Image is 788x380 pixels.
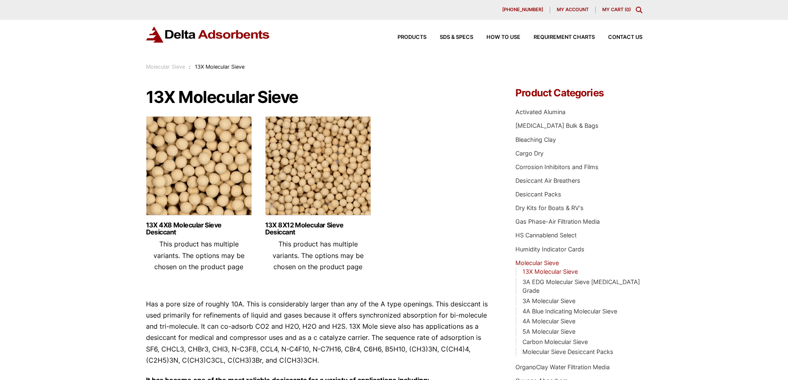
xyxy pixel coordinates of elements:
a: [PHONE_NUMBER] [496,7,550,13]
a: Corrosion Inhibitors and Films [515,163,599,170]
a: 3A Molecular Sieve [522,297,575,304]
span: 13X Molecular Sieve [195,64,244,70]
a: Molecular Sieve [515,259,559,266]
a: Humidity Indicator Cards [515,246,584,253]
span: Requirement Charts [534,35,595,40]
a: OrganoClay Water Filtration Media [515,363,610,370]
a: 3A EDG Molecular Sieve [MEDICAL_DATA] Grade [522,278,640,294]
a: Gas Phase-Air Filtration Media [515,218,600,225]
span: SDS & SPECS [440,35,473,40]
span: 0 [626,7,629,12]
span: This product has multiple variants. The options may be chosen on the product page [153,240,244,270]
a: 5A Molecular Sieve [522,328,575,335]
span: [PHONE_NUMBER] [502,7,543,12]
a: 13X 8X12 Molecular Sieve Desiccant [265,222,371,236]
div: Toggle Modal Content [636,7,642,13]
a: Desiccant Packs [515,191,561,198]
span: : [189,64,191,70]
a: My Cart (0) [602,7,631,12]
a: Molecular Sieve [146,64,185,70]
a: 13X Molecular Sieve [522,268,578,275]
a: Products [384,35,426,40]
img: Delta Adsorbents [146,26,270,43]
h1: 13X Molecular Sieve [146,88,491,106]
a: Activated Alumina [515,108,565,115]
a: Requirement Charts [520,35,595,40]
h4: Product Categories [515,88,642,98]
a: Cargo Dry [515,150,544,157]
a: HS Cannablend Select [515,232,577,239]
a: SDS & SPECS [426,35,473,40]
a: Bleaching Clay [515,136,556,143]
a: Molecular Sieve Desiccant Packs [522,348,613,355]
a: 13X 4X8 Molecular Sieve Desiccant [146,222,252,236]
span: Products [398,35,426,40]
a: Desiccant Air Breathers [515,177,580,184]
span: This product has multiple variants. The options may be chosen on the product page [273,240,364,270]
span: My account [557,7,589,12]
span: Contact Us [608,35,642,40]
p: Has a pore size of roughly 10A. This is considerably larger than any of the A type openings. This... [146,299,491,366]
span: How to Use [486,35,520,40]
a: [MEDICAL_DATA] Bulk & Bags [515,122,599,129]
a: How to Use [473,35,520,40]
a: 4A Molecular Sieve [522,318,575,325]
a: My account [550,7,596,13]
a: 4A Blue Indicating Molecular Sieve [522,308,617,315]
a: Carbon Molecular Sieve [522,338,588,345]
a: Contact Us [595,35,642,40]
a: Dry Kits for Boats & RV's [515,204,584,211]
